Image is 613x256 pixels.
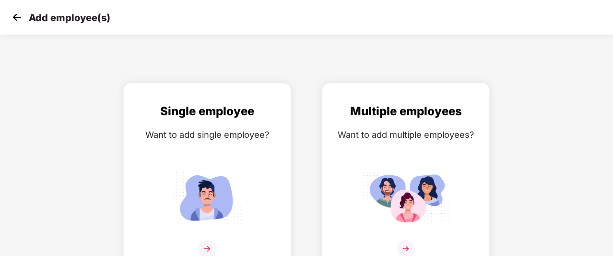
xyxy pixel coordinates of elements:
div: Single employee [133,102,281,121]
img: svg+xml;base64,PHN2ZyB4bWxucz0iaHR0cDovL3d3dy53My5vcmcvMjAwMC9zdmciIGlkPSJTaW5nbGVfZW1wbG95ZWUiIH... [164,168,250,228]
img: svg+xml;base64,PHN2ZyB4bWxucz0iaHR0cDovL3d3dy53My5vcmcvMjAwMC9zdmciIGlkPSJNdWx0aXBsZV9lbXBsb3llZS... [363,168,449,228]
div: Want to add single employee? [133,128,281,142]
div: Want to add multiple employees? [332,128,480,142]
p: Add employee(s) [29,12,110,24]
img: svg+xml;base64,PHN2ZyB4bWxucz0iaHR0cDovL3d3dy53My5vcmcvMjAwMC9zdmciIHdpZHRoPSIzMCIgaGVpZ2h0PSIzMC... [10,10,24,24]
div: Multiple employees [332,102,480,121]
